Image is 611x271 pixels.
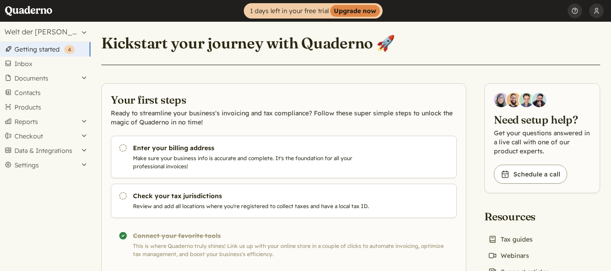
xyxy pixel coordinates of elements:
h2: Your first steps [111,93,457,107]
h2: Need setup help? [494,113,591,127]
p: Review and add all locations where you're registered to collect taxes and have a local tax ID. [133,202,388,210]
p: Make sure your business info is accurate and complete. It's the foundation for all your professio... [133,154,388,171]
a: Check your tax jurisdictions Review and add all locations where you're registered to collect taxe... [111,184,457,218]
h3: Check your tax jurisdictions [133,191,388,200]
p: Ready to streamline your business's invoicing and tax compliance? Follow these super simple steps... [111,109,457,127]
img: Javier Rubio, DevRel at Quaderno [532,93,546,107]
h1: Kickstart your journey with Quaderno 🚀 [101,33,395,52]
a: Schedule a call [494,165,567,184]
img: Ivo Oltmans, Business Developer at Quaderno [519,93,534,107]
h3: Enter your billing address [133,143,388,152]
a: Webinars [484,249,533,262]
p: Get your questions answered in a live call with one of our product experts. [494,128,591,156]
a: 1 days left in your free trialUpgrade now [244,3,383,19]
a: Enter your billing address Make sure your business info is accurate and complete. It's the founda... [111,136,457,178]
img: Jairo Fumero, Account Executive at Quaderno [507,93,521,107]
img: Diana Carrasco, Account Executive at Quaderno [494,93,508,107]
a: Tax guides [484,233,536,246]
span: 4 [68,46,71,53]
h2: Resources [484,209,553,223]
strong: Upgrade now [330,5,380,17]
